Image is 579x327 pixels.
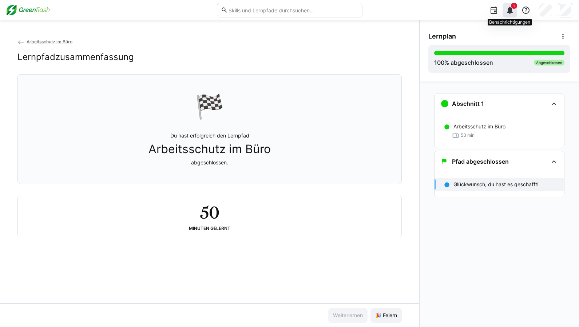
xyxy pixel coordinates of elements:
div: Abgeschlossen [534,60,564,65]
p: Glückwunsch, du hast es geschafft! [453,181,539,188]
h3: Pfad abgeschlossen [452,158,509,165]
button: 🎉 Feiern [370,308,402,323]
p: Du hast erfolgreich den Lernpfad abgeschlossen. [148,132,271,166]
span: Arbeitsschutz im Büro [148,142,271,156]
div: 🏁 [195,92,224,120]
input: Skills und Lernpfade durchsuchen… [228,7,358,13]
span: 🎉 Feiern [374,312,398,319]
div: Benachrichtigungen [488,19,532,25]
div: % abgeschlossen [434,58,493,67]
span: 53 min [461,132,475,138]
button: Weiterlernen [328,308,368,323]
h2: 50 [200,202,219,223]
p: Arbeitsschutz im Büro [453,123,505,130]
h3: Abschnitt 1 [452,100,484,107]
span: 100 [434,59,444,66]
span: Arbeitsschutz im Büro [27,39,72,44]
h2: Lernpfadzusammenfassung [17,52,134,63]
span: 1 [513,4,515,8]
a: Arbeitsschutz im Büro [17,39,72,44]
span: Weiterlernen [332,312,364,319]
span: Lernplan [428,32,456,40]
div: Minuten gelernt [189,226,230,231]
